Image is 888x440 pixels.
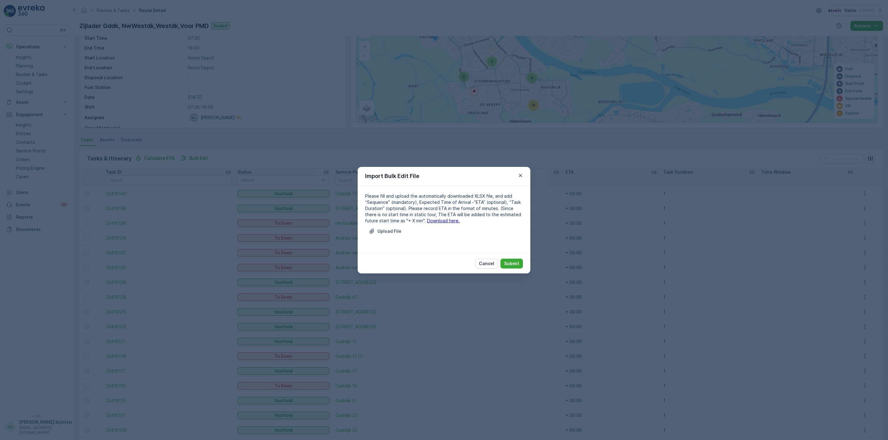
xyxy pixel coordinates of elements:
[479,260,494,267] p: Cancel
[365,193,523,224] p: Please fill and upload the automatically downloaded XLSX file, and add “Sequence” (mandatory), Ex...
[427,218,460,223] a: Download here.
[500,259,523,268] button: Submit
[504,260,519,267] p: Submit
[365,172,419,180] p: Import Bulk Edit File
[365,226,405,236] button: Upload File
[475,259,498,268] button: Cancel
[377,228,401,234] p: Upload File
